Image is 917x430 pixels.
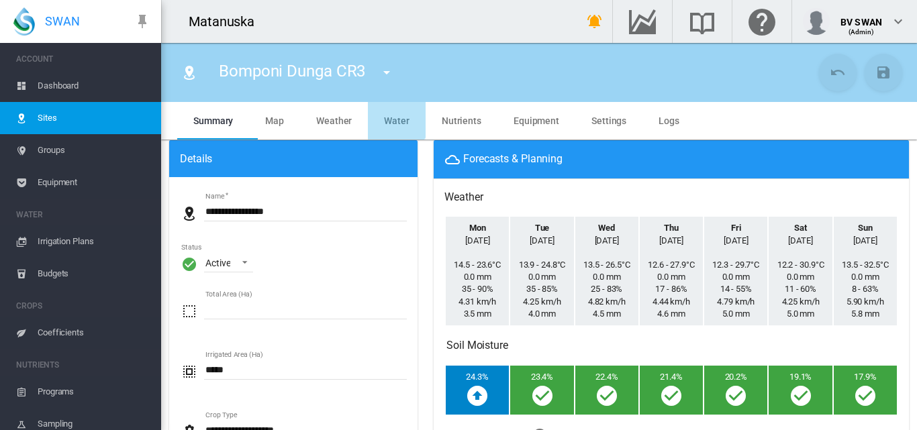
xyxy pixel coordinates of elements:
b: Wed [598,223,615,233]
div: BV SWAN [840,10,882,23]
i: Active [181,256,197,272]
span: Irrigation Plans [38,225,150,258]
td: Wednesday - 22.4% Wednesday - On target [575,366,638,415]
span: Humidity [462,284,493,294]
span: Monday [465,223,489,245]
span: Windspeed [653,297,690,307]
span: Humidity [591,284,622,294]
span: Tuesday - 23.4% [531,372,554,382]
span: Wednesday - 22.4% [595,372,618,382]
span: Windspeed [458,297,496,307]
span: Temperature [842,260,889,270]
b: Tue [535,223,550,233]
td: Tuesday Temperature Rainfall Humidity Windspeed ETo [510,217,573,325]
span: Humidity [526,284,558,294]
span: Rainfall [787,272,814,282]
md-icon: Search the knowledge base [686,13,718,30]
b: Thu [664,223,679,233]
span: ETo [787,309,814,319]
span: Settings [591,115,626,126]
img: SWAN-Landscape-Logo-Colour-drop.png [13,7,35,36]
h3: Click to go to Bomponi Dunga CR3 weather observations [444,190,483,205]
td: Sunday Temperature Rainfall Humidity Windspeed ETo [834,217,897,325]
md-icon: icon-select [181,303,197,319]
span: ETo [722,309,750,319]
span: Thursday [659,223,683,245]
span: Budgets [38,258,150,290]
td: Sunday - 17.9% Sunday - On target [834,366,897,415]
md-icon: icon-chevron-down [890,13,906,30]
button: icon-menu-down [373,59,400,86]
b: Fri [731,223,741,233]
span: Humidity [720,284,752,294]
td: Saturday Temperature Rainfall Humidity Windspeed ETo [769,217,832,325]
span: Temperature [583,260,630,270]
span: Sunday - 17.9% [854,372,877,382]
b: Sun [858,223,873,233]
span: Monday - 24.3% [466,372,489,382]
span: Humidity [785,284,816,294]
span: Equipment [38,166,150,199]
md-icon: icon-select-all [181,364,197,380]
span: Programs [38,376,150,408]
span: Logs [659,115,679,126]
span: Thursday - 21.4% [660,372,683,382]
span: Rainfall [528,272,556,282]
td: Monday - 24.3% Monday - High [446,366,509,415]
h3: Click to go to irrigation [446,339,508,352]
span: Wednesday [595,223,619,245]
button: Save Changes [865,54,902,91]
i: Sunday - On target [853,383,877,407]
button: Cancel Changes [819,54,857,91]
span: Nutrients [442,115,481,126]
td: Saturday - 19.1% Saturday - On target [769,366,832,415]
span: ETo [657,309,685,319]
span: Summary [193,115,233,126]
span: ETo [528,309,556,319]
span: Temperature [648,260,695,270]
span: Temperature [712,260,759,270]
span: Dashboard [38,70,150,102]
span: Saturday - 19.1% [789,372,812,382]
span: ETo [593,309,620,319]
span: Windspeed [588,297,626,307]
md-icon: icon-pin [134,13,150,30]
span: CROPS [16,295,150,317]
span: Map [265,115,284,126]
span: Tuesday [530,223,554,245]
md-icon: icon-undo [830,64,846,80]
td: Wednesday Temperature Rainfall Humidity Windspeed ETo [575,217,638,325]
b: Mon [469,223,486,233]
i: Thursday - On target [659,383,683,407]
td: Thursday Temperature Rainfall Humidity Windspeed ETo [640,217,703,325]
b: Sat [794,223,807,233]
span: (Admin) [849,28,875,36]
span: Temperature [519,260,566,270]
img: profile.jpg [803,8,830,35]
md-icon: Click here for help [746,13,778,30]
td: Monday Temperature Rainfall Humidity Windspeed ETo [446,217,509,325]
span: Rainfall [464,272,491,282]
md-icon: icon-menu-down [379,64,395,80]
span: Groups [38,134,150,166]
span: Temperature [777,260,824,270]
span: NUTRIENTS [16,354,150,376]
span: Windspeed [847,297,884,307]
span: Rainfall [722,272,750,282]
span: Forecasts & Planning [463,152,563,165]
td: Thursday - 21.4% Thursday - On target [640,366,703,415]
i: Saturday - On target [789,383,813,407]
td: Friday - 20.2% Friday - On target [704,366,767,415]
span: Equipment [514,115,559,126]
span: Humidity [655,284,687,294]
td: Friday Temperature Rainfall Humidity Windspeed ETo [704,217,767,325]
span: Rainfall [657,272,685,282]
i: Monday - High [465,383,489,407]
span: ACCOUNT [16,48,150,70]
span: ETo [851,309,879,319]
span: Rainfall [851,272,879,282]
span: Sites [38,102,150,134]
span: ETo [464,309,491,319]
md-select: Status : Active [204,252,253,272]
span: Water [384,115,409,126]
